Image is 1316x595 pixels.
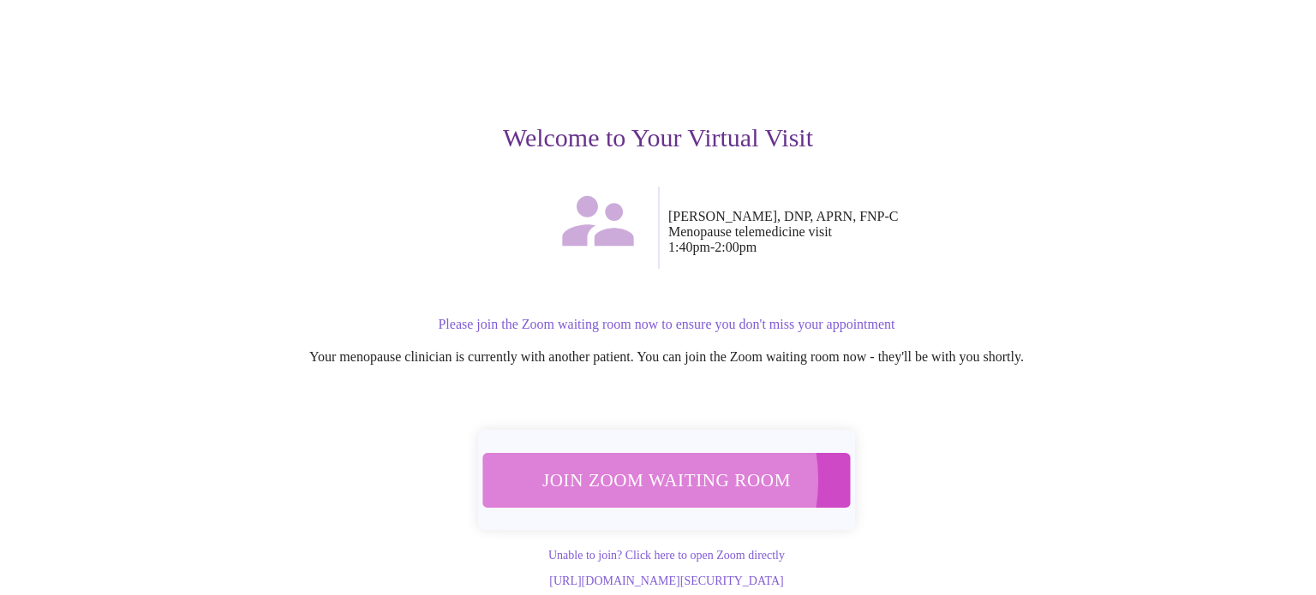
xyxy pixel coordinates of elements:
a: [URL][DOMAIN_NAME][SECURITY_DATA] [549,574,783,587]
p: Your menopause clinician is currently with another patient. You can join the Zoom waiting room no... [147,349,1186,365]
h3: Welcome to Your Virtual Visit [130,123,1186,152]
span: Join Zoom Waiting Room [505,464,828,496]
button: Join Zoom Waiting Room [482,453,851,507]
a: Unable to join? Click here to open Zoom directly [548,549,785,562]
p: [PERSON_NAME], DNP, APRN, FNP-C Menopause telemedicine visit 1:40pm - 2:00pm [668,209,1186,255]
p: Please join the Zoom waiting room now to ensure you don't miss your appointment [147,317,1186,332]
